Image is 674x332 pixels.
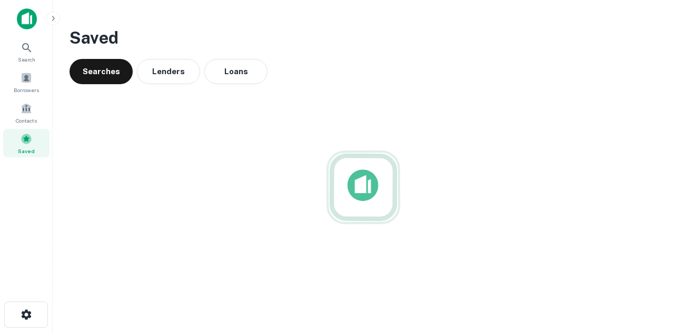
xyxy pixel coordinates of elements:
[14,86,39,94] span: Borrowers
[3,98,49,127] a: Contacts
[204,59,267,84] button: Loans
[3,129,49,157] a: Saved
[70,59,133,84] button: Searches
[16,116,37,125] span: Contacts
[3,37,49,66] a: Search
[18,147,35,155] span: Saved
[18,55,35,64] span: Search
[17,8,37,29] img: capitalize-icon.png
[137,59,200,84] button: Lenders
[3,68,49,96] a: Borrowers
[70,25,657,51] h3: Saved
